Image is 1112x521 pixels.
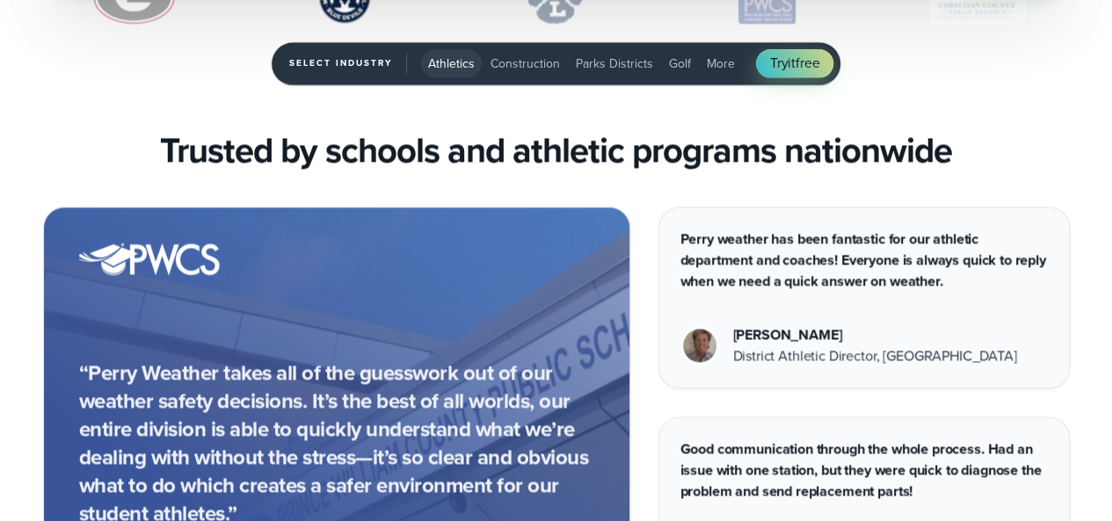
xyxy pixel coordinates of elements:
[160,129,952,171] h3: Trusted by schools and athletic programs nationwide
[491,54,560,73] span: Construction
[733,324,1017,345] div: [PERSON_NAME]
[700,49,742,77] button: More
[707,54,735,73] span: More
[669,54,691,73] span: Golf
[421,49,482,77] button: Athletics
[289,53,407,74] span: Select Industry
[483,49,567,77] button: Construction
[683,329,716,362] img: Vestavia Hills High School Headshot
[576,54,653,73] span: Parks Districts
[733,345,1017,366] div: District Athletic Director, [GEOGRAPHIC_DATA]
[428,54,475,73] span: Athletics
[788,53,796,73] span: it
[756,49,834,77] a: Tryitfree
[680,438,1048,502] p: Good communication through the whole process. Had an issue with one station, but they were quick ...
[680,228,1048,292] p: Perry weather has been fantastic for our athletic department and coaches! Everyone is always quic...
[569,49,660,77] button: Parks Districts
[770,53,820,74] span: Try free
[662,49,698,77] button: Golf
